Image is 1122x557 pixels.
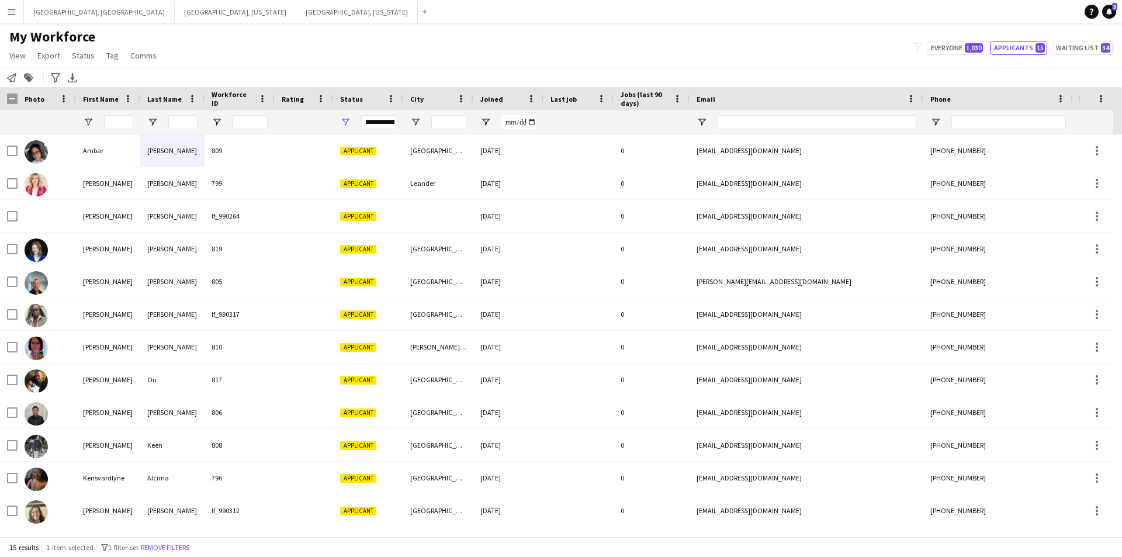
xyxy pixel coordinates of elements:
div: 0 [614,494,690,527]
input: City Filter Input [431,115,466,129]
div: 0 [614,298,690,330]
div: [DATE] [473,396,543,428]
div: [PHONE_NUMBER] [923,462,1073,494]
div: [PHONE_NUMBER] [923,494,1073,527]
div: [PERSON_NAME][DEMOGRAPHIC_DATA] [403,331,473,363]
div: [PHONE_NUMBER] [923,429,1073,461]
div: [DATE] [473,233,543,265]
div: [EMAIL_ADDRESS][DOMAIN_NAME] [690,298,923,330]
a: Comms [126,48,161,63]
div: [PERSON_NAME] [76,429,140,461]
div: [EMAIL_ADDRESS][DOMAIN_NAME] [690,494,923,527]
div: 808 [205,429,275,461]
div: [PERSON_NAME][EMAIL_ADDRESS][DOMAIN_NAME] [690,265,923,297]
div: 0 [614,233,690,265]
span: Applicant [340,507,376,516]
div: [PHONE_NUMBER] [923,167,1073,199]
input: Workforce ID Filter Input [233,115,268,129]
button: [GEOGRAPHIC_DATA], [US_STATE] [175,1,296,23]
button: Open Filter Menu [410,117,421,127]
div: [GEOGRAPHIC_DATA] [403,396,473,428]
div: [PHONE_NUMBER] [923,331,1073,363]
span: Applicant [340,212,376,221]
button: Waiting list34 [1052,41,1113,55]
div: [EMAIL_ADDRESS][DOMAIN_NAME] [690,134,923,167]
img: Davis Ou [25,369,48,393]
div: [GEOGRAPHIC_DATA] [403,429,473,461]
div: 809 [205,134,275,167]
span: Applicant [340,441,376,450]
div: [EMAIL_ADDRESS][DOMAIN_NAME] [690,429,923,461]
div: lf_990264 [205,200,275,232]
img: Ashley Horner [25,173,48,196]
div: [DATE] [473,265,543,297]
div: [PERSON_NAME] [140,167,205,199]
div: 0 [614,200,690,232]
img: Kensvardlyne Alcima [25,468,48,491]
div: [EMAIL_ADDRESS][DOMAIN_NAME] [690,396,923,428]
div: [DATE] [473,364,543,396]
div: [PERSON_NAME] [140,331,205,363]
span: 3 [1112,3,1117,11]
span: 34 [1101,43,1110,53]
img: Ambar Rodriguez [25,140,48,164]
button: Applicants15 [990,41,1047,55]
div: 0 [614,265,690,297]
img: Lauri Loosemore [25,500,48,524]
a: 3 [1102,5,1116,19]
span: Applicant [340,343,376,352]
div: 796 [205,462,275,494]
app-action-btn: Add to tag [22,71,36,85]
div: [PHONE_NUMBER] [923,364,1073,396]
div: [DATE] [473,331,543,363]
div: 0 [614,396,690,428]
div: 0 [614,364,690,396]
span: Workforce ID [212,90,254,108]
div: 0 [614,429,690,461]
span: Applicant [340,310,376,319]
div: 817 [205,364,275,396]
span: Applicant [340,147,376,155]
button: Open Filter Menu [697,117,707,127]
div: [EMAIL_ADDRESS][DOMAIN_NAME] [690,200,923,232]
img: Bailey Wertzberger [25,238,48,262]
div: 0 [614,462,690,494]
input: Last Name Filter Input [168,115,198,129]
div: Kensvardlyne [76,462,140,494]
div: [EMAIL_ADDRESS][DOMAIN_NAME] [690,331,923,363]
div: [PERSON_NAME] [76,233,140,265]
div: [PERSON_NAME] [140,396,205,428]
div: [DATE] [473,298,543,330]
span: 1 item selected [46,543,93,552]
div: [DATE] [473,134,543,167]
img: Carol Mauldin [25,304,48,327]
div: [PHONE_NUMBER] [923,396,1073,428]
img: Cynthia Pattison [25,337,48,360]
span: Applicant [340,278,376,286]
a: Tag [102,48,123,63]
div: [PHONE_NUMBER] [923,233,1073,265]
div: [PHONE_NUMBER] [923,200,1073,232]
span: Rating [282,95,304,103]
div: lf_990312 [205,494,275,527]
span: Applicant [340,245,376,254]
span: Last Name [147,95,182,103]
span: City [410,95,424,103]
span: Applicant [340,179,376,188]
span: 1 filter set [108,543,138,552]
span: Last job [550,95,577,103]
div: 805 [205,265,275,297]
div: [DATE] [473,167,543,199]
app-action-btn: Advanced filters [49,71,63,85]
div: Leander [403,167,473,199]
span: Photo [25,95,44,103]
div: [PERSON_NAME] [140,494,205,527]
div: [PERSON_NAME] [76,167,140,199]
span: Status [72,50,95,61]
div: 0 [614,167,690,199]
span: Email [697,95,715,103]
div: [PERSON_NAME] [76,331,140,363]
button: Open Filter Menu [340,117,351,127]
button: Open Filter Menu [212,117,222,127]
input: Email Filter Input [718,115,916,129]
